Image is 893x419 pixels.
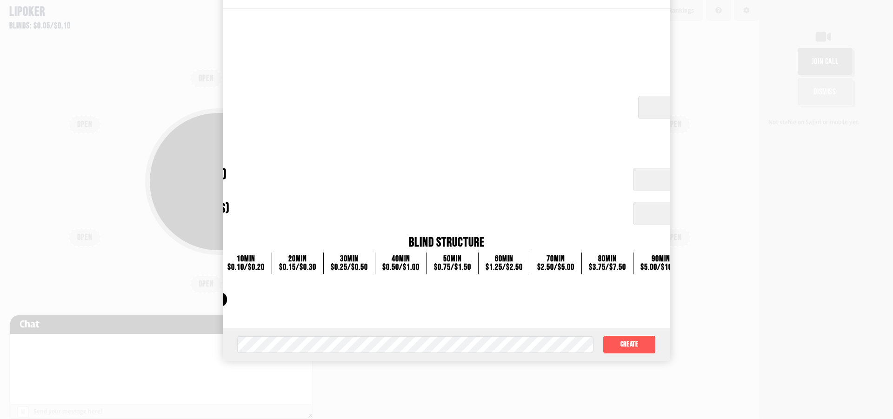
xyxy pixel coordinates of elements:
[537,263,574,272] div: $2.50 / $5.00
[486,263,523,272] div: $1.25 / $2.50
[589,263,626,272] div: $3.75 / $7.50
[640,263,681,272] div: $5.00 / $10.00
[279,263,316,272] div: $0.15 / $0.30
[90,113,629,122] div: Set amount of time per turn
[537,255,574,263] div: 70 min
[99,185,624,194] div: Set automatic buy-in amount
[603,335,656,354] button: Create
[279,255,316,263] div: 20 min
[640,255,681,263] div: 90 min
[434,255,471,263] div: 50 min
[382,255,420,263] div: 40 min
[486,255,523,263] div: 60 min
[99,233,794,253] div: Blind Structure
[589,255,626,263] div: 80 min
[434,263,471,272] div: $0.75 / $1.50
[331,255,368,263] div: 30 min
[227,263,265,272] div: $0.10 / $0.20
[382,263,420,272] div: $0.50 / $1.00
[99,219,624,228] div: Set increasing blinds time interval
[331,263,368,272] div: $0.25 / $0.50
[227,255,265,263] div: 10 min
